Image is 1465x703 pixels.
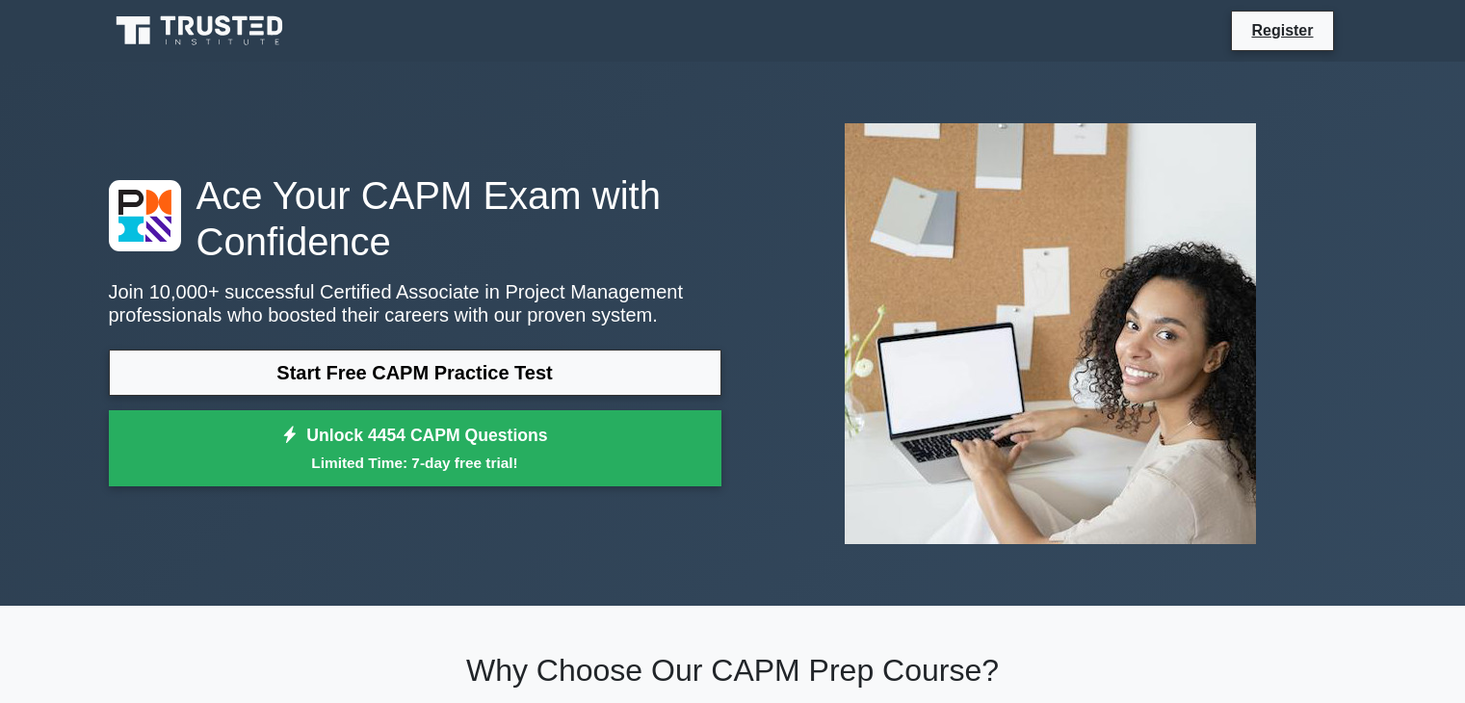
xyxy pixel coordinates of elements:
h1: Ace Your CAPM Exam with Confidence [109,172,721,265]
p: Join 10,000+ successful Certified Associate in Project Management professionals who boosted their... [109,280,721,326]
a: Register [1240,18,1324,42]
a: Start Free CAPM Practice Test [109,350,721,396]
h2: Why Choose Our CAPM Prep Course? [109,652,1357,689]
small: Limited Time: 7-day free trial! [133,452,697,474]
a: Unlock 4454 CAPM QuestionsLimited Time: 7-day free trial! [109,410,721,487]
